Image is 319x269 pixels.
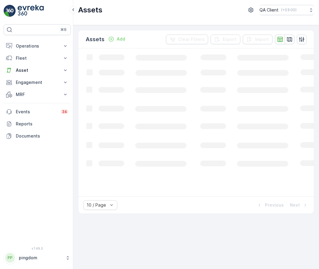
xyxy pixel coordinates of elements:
[4,106,71,118] a: Events34
[289,201,309,209] button: Next
[16,133,68,139] p: Documents
[60,27,67,32] p: ⌘B
[166,35,208,44] button: Clear Filters
[4,52,71,64] button: Fleet
[4,88,71,101] button: MRF
[16,43,59,49] p: Operations
[78,5,102,15] p: Assets
[86,35,105,44] p: Assets
[18,5,44,17] img: logo_light-DOdMpM7g.png
[211,35,240,44] button: Export
[16,121,68,127] p: Reports
[5,253,15,263] div: PP
[16,67,59,73] p: Asset
[256,201,284,209] button: Previous
[255,36,269,42] p: Import
[4,118,71,130] a: Reports
[19,255,62,261] p: pingdom
[259,5,314,15] button: QA Client(+03:00)
[4,251,71,264] button: PPpingdom
[16,55,59,61] p: Fleet
[117,36,125,42] p: Add
[4,64,71,76] button: Asset
[4,5,16,17] img: logo
[16,91,59,98] p: MRF
[223,36,237,42] p: Export
[281,8,297,12] p: ( +03:00 )
[178,36,204,42] p: Clear Filters
[62,109,67,114] p: 34
[243,35,273,44] button: Import
[16,109,57,115] p: Events
[4,130,71,142] a: Documents
[265,202,284,208] p: Previous
[4,76,71,88] button: Engagement
[16,79,59,85] p: Engagement
[106,35,128,43] button: Add
[4,247,71,250] span: v 1.49.3
[4,40,71,52] button: Operations
[290,202,300,208] p: Next
[259,7,279,13] p: QA Client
